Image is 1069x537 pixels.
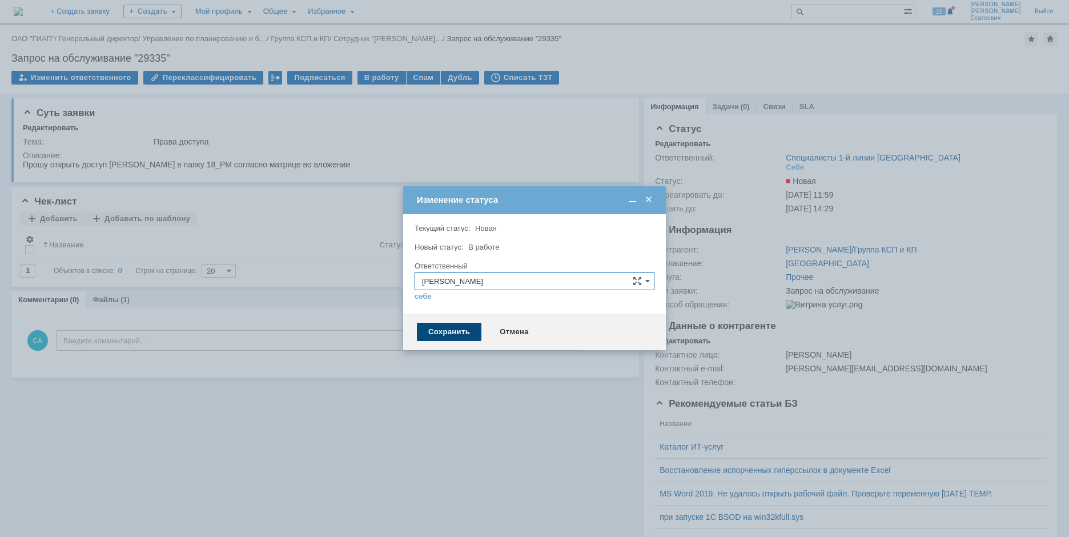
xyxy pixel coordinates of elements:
[468,243,499,251] span: В работе
[633,276,642,286] span: Сложная форма
[417,195,654,205] div: Изменение статуса
[475,224,497,233] span: Новая
[627,195,638,205] span: Свернуть (Ctrl + M)
[415,292,432,301] a: себе
[415,262,652,270] div: Ответственный
[415,243,464,251] label: Новый статус:
[643,195,654,205] span: Закрыть
[415,224,470,233] label: Текущий статус:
